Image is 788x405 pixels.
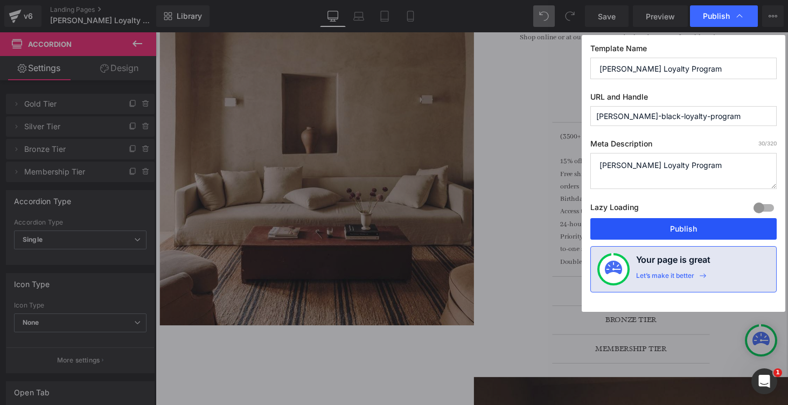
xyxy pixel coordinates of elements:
span: 30 [758,140,765,146]
iframe: Intercom live chat [751,368,777,394]
div: 24-hour-early access to new collections [417,192,563,205]
h1: SILVER TIER [430,260,549,273]
h1: TIERS [328,38,652,57]
span: Publish [703,11,730,21]
div: Free shipping and returns on all Gold Tier orders [417,140,563,166]
label: Meta Description [590,139,777,153]
span: 1 [773,368,782,377]
div: Access to secret sales [417,179,563,192]
h1: GOLD TIER [430,72,549,85]
div: Double points days [417,231,563,243]
div: 15% off all Gold Tier orders [417,127,563,140]
h4: Your page is great [636,253,710,271]
textarea: [PERSON_NAME] Loyalty Program [590,153,777,189]
p: (3500+ Points) [417,101,563,114]
img: onboarding-status.svg [605,261,622,278]
h1: BRONZE TIER [430,290,549,303]
h1: MEMBERSHIP TIER [430,320,549,333]
span: /320 [758,140,777,146]
label: URL and Handle [590,92,777,106]
label: Lazy Loading [590,200,639,218]
button: Publish [590,218,777,240]
div: Birthday gift (300 Points) [417,166,563,179]
div: Let’s make it better [636,271,694,285]
div: Priority invitations to exclusive events and one-to-one sessions [417,205,563,231]
label: Template Name [590,44,777,58]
